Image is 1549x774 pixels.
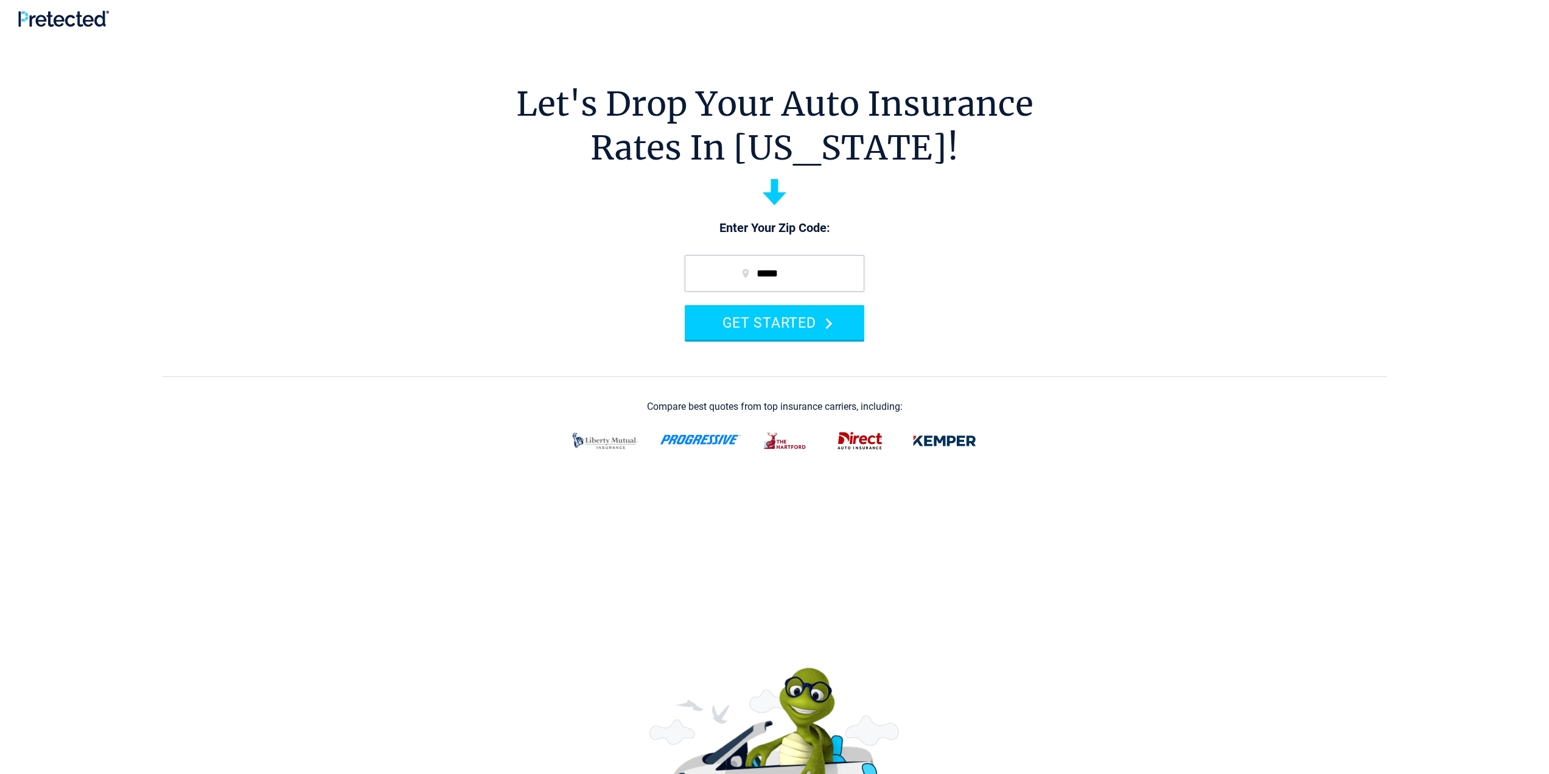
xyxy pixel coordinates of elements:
img: thehartford [756,425,816,457]
img: liberty [565,425,645,457]
img: progressive [660,435,741,445]
img: kemper [904,425,985,457]
button: GET STARTED [685,305,864,340]
img: direct [830,425,890,457]
h1: Let's Drop Your Auto Insurance Rates In [US_STATE]! [516,82,1033,170]
p: Enter Your Zip Code: [673,220,876,237]
div: Compare best quotes from top insurance carriers, including: [647,401,903,412]
img: Pretected Logo [18,10,109,27]
input: zip code [685,255,864,292]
